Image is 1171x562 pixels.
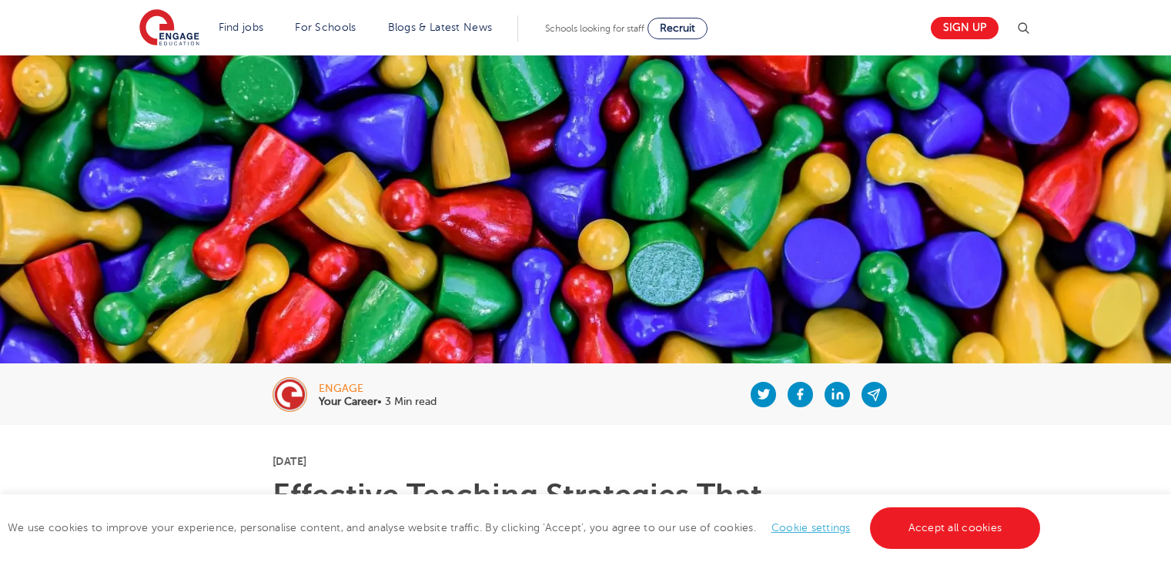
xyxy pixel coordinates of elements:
a: Blogs & Latest News [388,22,493,33]
a: Accept all cookies [870,507,1041,549]
span: We use cookies to improve your experience, personalise content, and analyse website traffic. By c... [8,522,1044,534]
p: • 3 Min read [319,396,437,407]
span: Schools looking for staff [545,23,644,34]
a: Sign up [931,17,999,39]
b: Your Career [319,396,377,407]
span: Recruit [660,22,695,34]
h1: Effective Teaching Strategies That Accommodate Diverse Learners [273,480,898,542]
p: [DATE] [273,456,898,467]
div: engage [319,383,437,394]
a: Recruit [647,18,708,39]
a: Cookie settings [771,522,851,534]
a: For Schools [295,22,356,33]
img: Engage Education [139,9,199,48]
a: Find jobs [219,22,264,33]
